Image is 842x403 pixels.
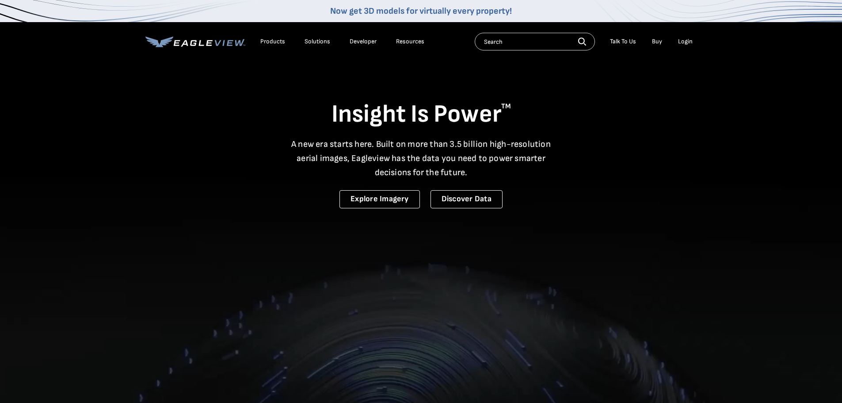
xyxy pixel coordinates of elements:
div: Solutions [305,38,330,46]
sup: TM [501,102,511,111]
h1: Insight Is Power [145,99,697,130]
p: A new era starts here. Built on more than 3.5 billion high-resolution aerial images, Eagleview ha... [286,137,556,180]
a: Now get 3D models for virtually every property! [330,6,512,16]
div: Products [260,38,285,46]
a: Buy [652,38,662,46]
div: Resources [396,38,424,46]
a: Developer [350,38,377,46]
a: Discover Data [431,190,503,208]
input: Search [475,33,595,50]
div: Login [678,38,693,46]
a: Explore Imagery [339,190,420,208]
div: Talk To Us [610,38,636,46]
